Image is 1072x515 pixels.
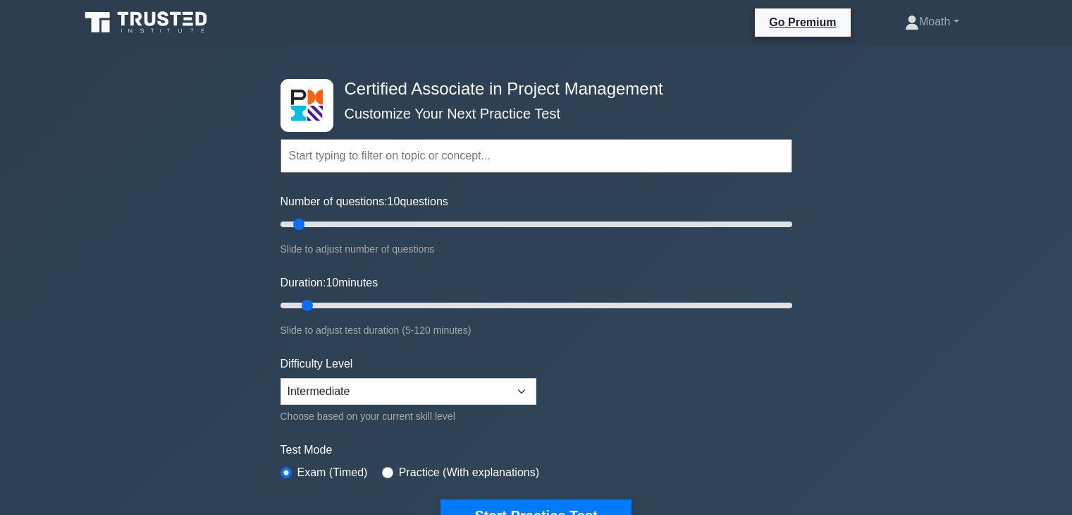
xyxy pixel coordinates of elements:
div: Slide to adjust test duration (5-120 minutes) [281,322,792,339]
label: Test Mode [281,442,792,459]
label: Exam (Timed) [297,464,368,481]
span: 10 [326,277,338,289]
div: Choose based on your current skill level [281,408,536,425]
h4: Certified Associate in Project Management [339,79,723,99]
a: Go Premium [760,13,844,31]
input: Start typing to filter on topic or concept... [281,139,792,173]
label: Duration: minutes [281,274,378,291]
label: Practice (With explanations) [399,464,539,481]
a: Moath [871,8,993,36]
div: Slide to adjust number of questions [281,241,792,257]
label: Difficulty Level [281,356,353,372]
label: Number of questions: questions [281,193,448,210]
span: 10 [388,195,400,207]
